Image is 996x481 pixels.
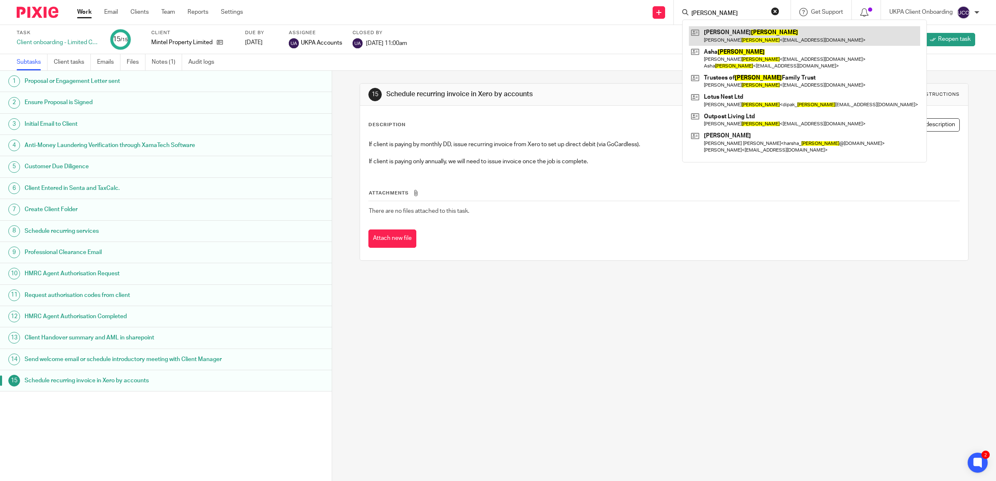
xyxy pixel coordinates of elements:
[152,54,182,70] a: Notes (1)
[113,35,128,44] div: 15
[25,225,224,237] h1: Schedule recurring services
[54,54,91,70] a: Client tasks
[8,268,20,279] div: 10
[188,54,220,70] a: Audit logs
[369,191,409,195] span: Attachments
[925,33,975,46] a: Reopen task
[8,375,20,386] div: 15
[17,38,100,47] div: Client onboarding - Limited Company
[25,160,224,173] h1: Customer Due Diligence
[25,331,224,344] h1: Client Handover summary and AML in sharepoint
[771,7,779,15] button: Clear
[353,38,363,48] img: svg%3E
[8,204,20,215] div: 7
[386,90,682,99] h1: Schedule recurring invoice in Xero by accounts
[221,8,243,16] a: Settings
[25,75,224,87] h1: Proposal or Engagement Letter sent
[17,30,100,36] label: Task
[981,451,990,459] div: 2
[8,354,20,365] div: 14
[161,8,175,16] a: Team
[25,139,224,152] h1: Anti-Money Laundering Verification through XamaTech Software
[8,75,20,87] div: 1
[369,140,959,149] p: If client is paying by monthly DD, issue recurring invoice from Xero to set up direct debit (via ...
[120,37,128,42] small: /15
[301,39,342,47] span: UKPA Accounts
[25,96,224,109] h1: Ensure Proposal is Signed
[77,8,92,16] a: Work
[8,311,20,322] div: 12
[8,247,20,258] div: 9
[366,40,407,46] span: [DATE] 11:00am
[245,38,278,47] div: [DATE]
[127,54,145,70] a: Files
[289,38,299,48] img: svg%3E
[188,8,208,16] a: Reports
[920,91,960,98] div: Instructions
[151,38,213,47] p: Mintel Property Limited
[369,157,959,166] p: If client is paying only annually, we will need to issue invoice once the job is complete.
[691,10,766,17] input: Search
[97,54,120,70] a: Emails
[8,289,20,301] div: 11
[25,374,224,387] h1: Schedule recurring invoice in Xero by accounts
[938,35,971,43] span: Reopen task
[25,182,224,194] h1: Client Entered in Senta and TaxCalc.
[25,289,224,302] h1: Request authorisation codes from client
[151,30,235,36] label: Client
[17,7,58,18] img: Pixie
[8,225,20,237] div: 8
[25,118,224,130] h1: Initial Email to Client
[8,182,20,194] div: 6
[25,246,224,259] h1: Professional Clearance Email
[368,88,382,101] div: 15
[289,30,342,36] label: Assignee
[25,353,224,366] h1: Send welcome email or schedule introductory meeting with Client Manager
[25,267,224,280] h1: HMRC Agent Authorisation Request
[8,140,20,151] div: 4
[17,54,48,70] a: Subtasks
[901,118,960,132] button: Edit description
[8,161,20,173] div: 5
[353,30,407,36] label: Closed by
[245,30,278,36] label: Due by
[8,97,20,109] div: 2
[369,208,469,214] span: There are no files attached to this task.
[104,8,118,16] a: Email
[130,8,149,16] a: Clients
[368,122,405,128] p: Description
[811,9,843,15] span: Get Support
[8,332,20,344] div: 13
[25,203,224,216] h1: Create Client Folder
[8,118,20,130] div: 3
[889,8,953,16] p: UKPA Client Onboarding
[957,6,970,19] img: svg%3E
[25,310,224,323] h1: HMRC Agent Authorisation Completed
[368,229,416,248] button: Attach new file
